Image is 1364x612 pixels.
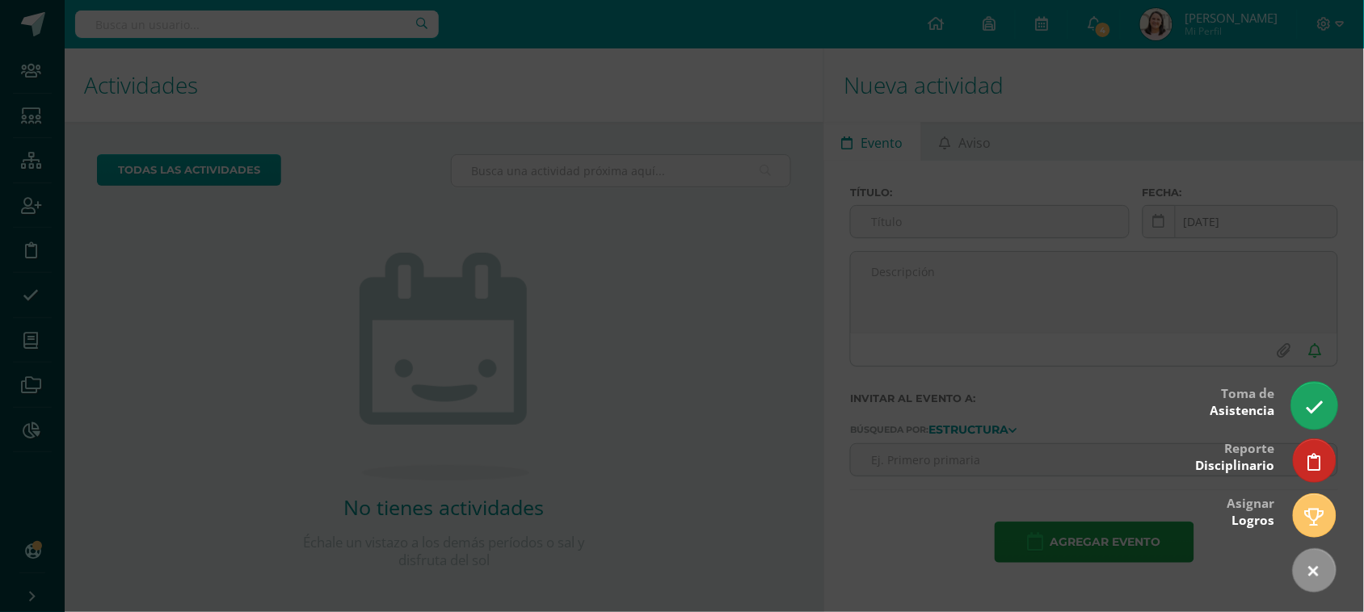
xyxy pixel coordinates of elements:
span: Asistencia [1210,402,1275,419]
div: Reporte [1196,430,1275,482]
span: Logros [1232,512,1275,529]
div: Toma de [1210,375,1275,427]
span: Disciplinario [1196,457,1275,474]
div: Asignar [1227,484,1275,537]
